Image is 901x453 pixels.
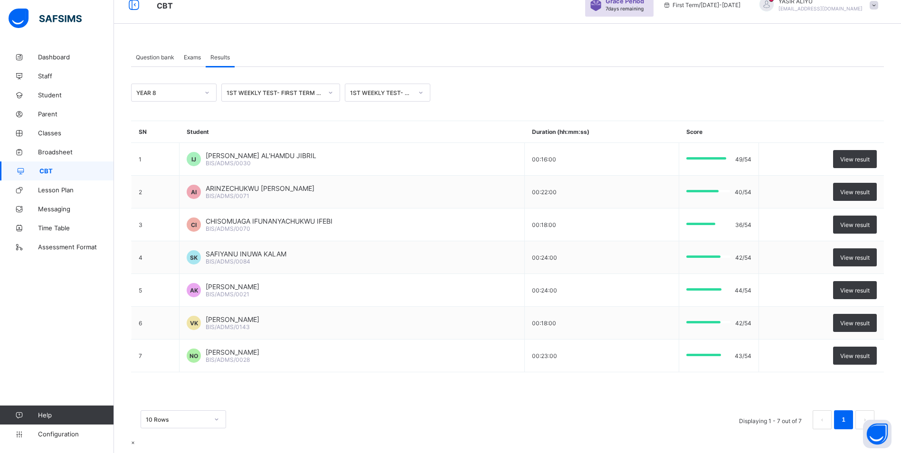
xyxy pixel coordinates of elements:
[840,320,870,327] span: View result
[210,54,230,61] span: Results
[206,217,332,225] span: CHISOMUAGA IFUNANYACHUKWU IFEBI
[834,410,853,429] li: 1
[206,323,250,330] span: BIS/ADMS/0143
[735,189,751,196] span: 40/54
[206,250,286,258] span: SAFIYANU INUWA KALAM
[38,148,114,156] span: Broadsheet
[38,411,114,419] span: Help
[732,410,809,429] li: Displaying 1 - 7 out of 7
[206,258,250,265] span: BIS/ADMS/0084
[146,416,209,423] div: 10 Rows
[38,129,114,137] span: Classes
[191,221,197,228] span: CI
[139,189,142,196] span: 2
[206,151,316,160] span: [PERSON_NAME] AL'HAMDU JIBRIL
[227,89,322,96] div: 1ST WEEKLY TEST- FIRST TERM 2025/2026- YEAR8
[532,287,557,294] span: 00:24:00
[735,254,751,261] span: 42/54
[840,221,870,228] span: View result
[190,320,198,327] span: VK
[191,156,196,163] span: IJ
[190,287,198,294] span: AK
[139,320,142,327] span: 6
[184,54,201,61] span: Exams
[532,320,556,327] span: 00:18:00
[39,167,114,175] span: CBT
[139,287,142,294] span: 5
[532,254,557,261] span: 00:24:00
[38,430,114,438] span: Configuration
[206,283,259,291] span: [PERSON_NAME]
[139,254,142,261] span: 4
[190,352,198,359] span: NO
[532,352,557,359] span: 00:23:00
[38,91,114,99] span: Student
[813,410,832,429] button: prev page
[606,6,644,11] span: 7 days remaining
[157,1,173,10] span: CBT
[38,72,114,80] span: Staff
[532,221,556,228] span: 00:18:00
[38,243,114,251] span: Assessment Format
[139,156,142,163] span: 1
[839,414,848,426] a: 1
[679,121,759,143] th: Score
[813,410,832,429] li: 上一页
[191,189,197,196] span: AI
[38,186,114,194] span: Lesson Plan
[663,1,740,9] span: session/term information
[840,156,870,163] span: View result
[180,121,525,143] th: Student
[735,320,751,327] span: 42/54
[840,189,870,196] span: View result
[863,420,892,448] button: Open asap
[735,156,751,163] span: 49/54
[38,53,114,61] span: Dashboard
[855,410,874,429] li: 下一页
[206,225,250,232] span: BIS/ADMS/0070
[136,54,174,61] span: Question bank
[206,356,250,363] span: BIS/ADMS/0028
[131,439,135,446] span: ×
[350,89,413,96] div: 1ST WEEKLY TEST- YEAR8
[38,205,114,213] span: Messaging
[840,287,870,294] span: View result
[532,156,556,163] span: 00:16:00
[840,254,870,261] span: View result
[840,352,870,359] span: View result
[132,121,180,143] th: SN
[855,410,874,429] button: next page
[532,189,557,196] span: 00:22:00
[139,352,142,359] span: 7
[139,221,142,228] span: 3
[9,9,82,28] img: safsims
[735,221,751,228] span: 36/54
[136,89,199,96] div: YEAR 8
[525,121,679,143] th: Duration (hh:mm:ss)
[38,110,114,118] span: Parent
[206,291,249,298] span: BIS/ADMS/0021
[206,160,251,167] span: BIS/ADMS/0030
[735,287,751,294] span: 44/54
[190,254,198,261] span: SK
[206,184,314,192] span: ARINZECHUKWU [PERSON_NAME]
[38,224,114,232] span: Time Table
[206,192,249,199] span: BIS/ADMS/0071
[206,315,259,323] span: [PERSON_NAME]
[735,352,751,359] span: 43/54
[206,348,259,356] span: [PERSON_NAME]
[778,6,863,11] span: [EMAIL_ADDRESS][DOMAIN_NAME]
